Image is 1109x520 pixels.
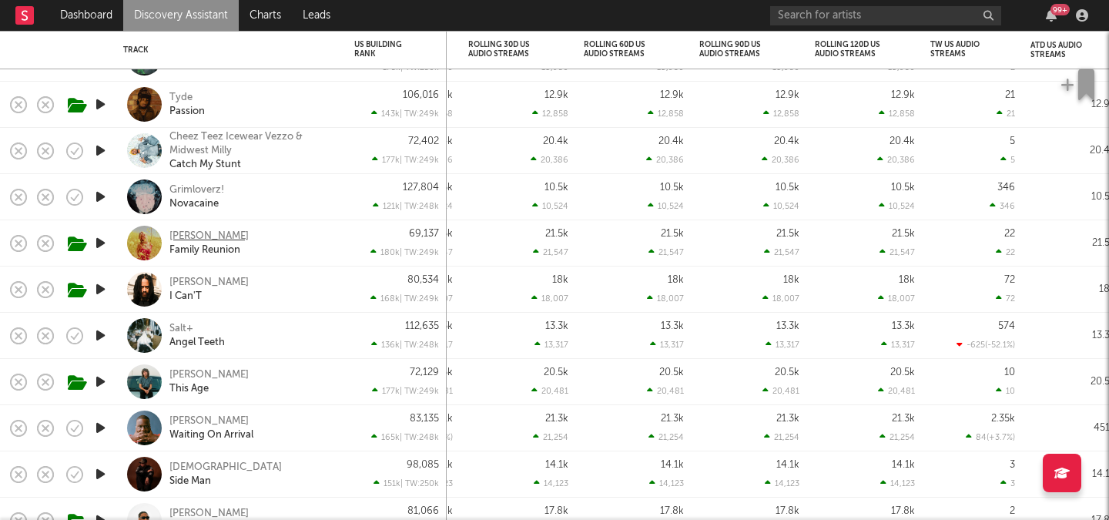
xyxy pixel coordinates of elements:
[169,243,240,257] a: Family Reunion
[410,367,439,377] div: 72,129
[770,6,1001,25] input: Search for artists
[930,40,992,59] div: TW US Audio Streams
[877,155,915,165] div: 20,386
[661,321,684,331] div: 13.3k
[545,229,568,239] div: 21.5k
[169,130,335,158] a: Cheez Teez Icewear Vezzo & Midwest Milly
[354,155,439,165] div: 177k | TW: 249k
[648,432,684,442] div: 21,254
[774,136,799,146] div: 20.4k
[544,90,568,100] div: 12.9k
[880,478,915,488] div: 14,123
[169,382,209,396] a: This Age
[408,136,439,146] div: 72,402
[584,40,661,59] div: Rolling 60D US Audio Streams
[544,506,568,516] div: 17.8k
[776,506,799,516] div: 17.8k
[532,201,568,211] div: 10,524
[998,321,1015,331] div: 574
[169,322,193,336] div: Salt+
[169,197,219,211] div: Novacaine
[169,428,253,442] a: Waiting On Arrival
[763,201,799,211] div: 10,524
[1004,275,1015,285] div: 72
[648,109,684,119] div: 12,858
[783,275,799,285] div: 18k
[354,40,416,59] div: US Building Rank
[647,294,684,304] div: 18,007
[776,90,799,100] div: 12.9k
[169,91,193,105] a: Tyde
[660,90,684,100] div: 12.9k
[765,478,799,488] div: 14,123
[1004,229,1015,239] div: 22
[658,136,684,146] div: 20.4k
[776,321,799,331] div: 13.3k
[699,40,776,59] div: Rolling 90D US Audio Streams
[169,276,249,290] a: [PERSON_NAME]
[648,201,684,211] div: 10,524
[1000,155,1015,165] div: 5
[766,340,799,350] div: 13,317
[544,183,568,193] div: 10.5k
[762,155,799,165] div: 20,386
[169,290,202,304] div: I Can'T
[123,45,331,55] div: Track
[892,414,915,424] div: 21.3k
[996,386,1015,396] div: 10
[531,386,568,396] div: 20,481
[354,201,439,211] div: 121k | TW: 248k
[545,321,568,331] div: 13.3k
[763,109,799,119] div: 12,858
[881,340,915,350] div: 13,317
[764,432,799,442] div: 21,254
[407,506,439,516] div: 81,066
[545,460,568,470] div: 14.1k
[544,367,568,377] div: 20.5k
[354,294,439,304] div: 168k | TW: 249k
[879,109,915,119] div: 12,858
[647,386,684,396] div: 20,481
[990,201,1015,211] div: 346
[534,340,568,350] div: 13,317
[776,460,799,470] div: 14.1k
[354,386,439,396] div: 177k | TW: 249k
[533,247,568,257] div: 21,547
[169,368,249,382] a: [PERSON_NAME]
[996,294,1015,304] div: 72
[169,336,225,350] div: Angel Teeth
[545,414,568,424] div: 21.3k
[1010,506,1015,516] div: 2
[532,109,568,119] div: 12,858
[169,475,211,488] a: Side Man
[354,432,439,442] div: 165k | TW: 248k
[543,136,568,146] div: 20.4k
[1010,460,1015,470] div: 3
[957,340,1015,350] div: -625 ( -52.1 % )
[1005,90,1015,100] div: 21
[169,414,249,428] a: [PERSON_NAME]
[169,230,249,243] div: [PERSON_NAME]
[762,294,799,304] div: 18,007
[169,461,282,475] div: [DEMOGRAPHIC_DATA]
[879,247,915,257] div: 21,547
[403,90,439,100] div: 106,016
[1010,136,1015,146] div: 5
[762,386,799,396] div: 20,481
[890,136,915,146] div: 20.4k
[776,229,799,239] div: 21.5k
[468,40,545,59] div: Rolling 30D US Audio Streams
[1004,367,1015,377] div: 10
[997,109,1015,119] div: 21
[661,460,684,470] div: 14.1k
[891,183,915,193] div: 10.5k
[407,460,439,470] div: 98,085
[409,229,439,239] div: 69,137
[169,105,205,119] a: Passion
[169,183,224,197] a: Grimloverz!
